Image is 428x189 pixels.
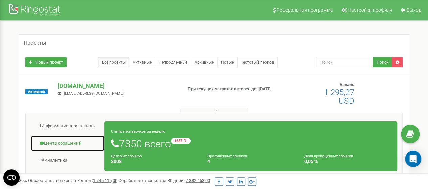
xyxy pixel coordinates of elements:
[111,154,142,158] small: Целевых звонков
[188,86,274,92] p: При текущих затратах активен до: [DATE]
[324,88,354,106] span: 1 295,27 USD
[118,178,210,183] span: Обработано звонков за 30 дней :
[237,57,278,67] a: Тестовый период
[304,154,353,158] small: Доля пропущенных звонков
[207,159,294,164] h4: 4
[304,159,390,164] h4: 0,05 %
[58,81,177,90] p: [DOMAIN_NAME]
[111,138,390,149] h1: 7850 всего
[31,118,105,135] a: Информационная панель
[191,57,218,67] a: Архивные
[207,154,247,158] small: Пропущенных звонков
[171,138,191,144] small: -1687
[186,178,210,183] u: 7 382 453,00
[277,7,333,13] span: Реферальная программа
[348,7,392,13] span: Настройки профиля
[373,57,392,67] button: Поиск
[405,151,421,167] div: Open Intercom Messenger
[129,57,155,67] a: Активные
[3,169,20,186] button: Open CMP widget
[340,82,354,87] span: Баланс
[28,178,117,183] span: Обработано звонков за 7 дней :
[407,7,421,13] span: Выход
[111,159,197,164] h4: 2008
[316,57,373,67] input: Поиск
[31,135,105,152] a: Центр обращений
[98,57,129,67] a: Все проекты
[25,89,48,94] span: Активный
[31,152,105,169] a: Аналитика
[155,57,191,67] a: Непродленные
[93,178,117,183] u: 1 745 115,00
[111,129,165,134] small: Статистика звонков за неделю
[217,57,238,67] a: Новые
[25,57,67,67] a: Новый проект
[24,40,46,46] h5: Проекты
[64,91,123,96] span: [EMAIL_ADDRESS][DOMAIN_NAME]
